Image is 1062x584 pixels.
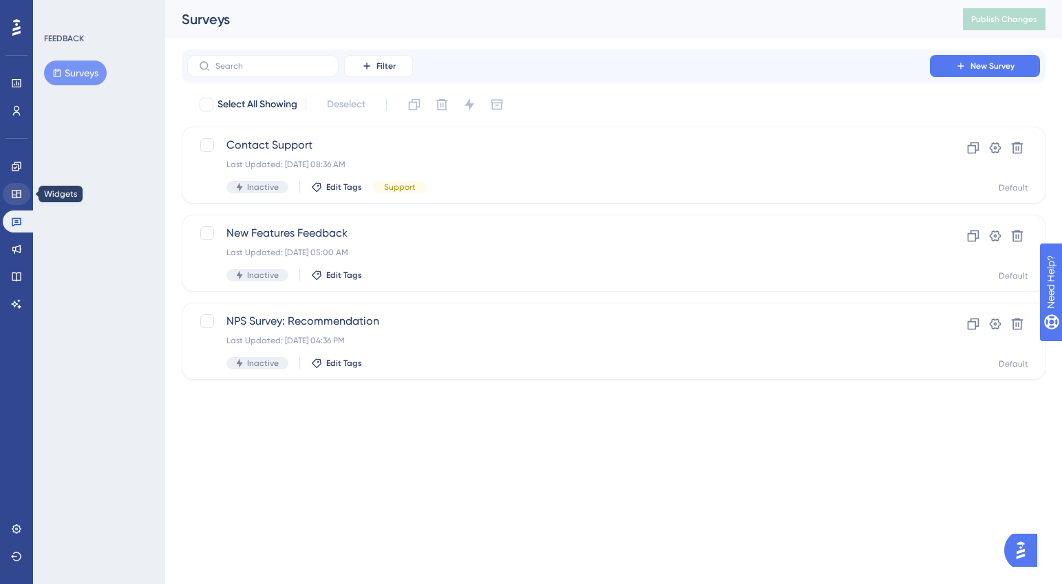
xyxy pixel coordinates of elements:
[247,182,279,193] span: Inactive
[344,55,413,77] button: Filter
[326,270,362,281] span: Edit Tags
[226,225,891,241] span: New Features Feedback
[217,96,297,113] span: Select All Showing
[311,182,362,193] button: Edit Tags
[326,182,362,193] span: Edit Tags
[226,335,891,346] div: Last Updated: [DATE] 04:36 PM
[384,182,416,193] span: Support
[971,14,1037,25] span: Publish Changes
[315,92,378,117] button: Deselect
[226,159,891,170] div: Last Updated: [DATE] 08:36 AM
[44,61,107,85] button: Surveys
[930,55,1040,77] button: New Survey
[311,358,362,369] button: Edit Tags
[327,96,365,113] span: Deselect
[32,3,86,20] span: Need Help?
[226,247,891,258] div: Last Updated: [DATE] 05:00 AM
[326,358,362,369] span: Edit Tags
[44,33,84,44] div: FEEDBACK
[999,358,1028,369] div: Default
[376,61,396,72] span: Filter
[226,313,891,329] span: NPS Survey: Recommendation
[247,358,279,369] span: Inactive
[311,270,362,281] button: Edit Tags
[182,10,928,29] div: Surveys
[215,61,327,71] input: Search
[999,270,1028,281] div: Default
[970,61,1015,72] span: New Survey
[999,182,1028,193] div: Default
[247,270,279,281] span: Inactive
[963,8,1045,30] button: Publish Changes
[226,137,891,153] span: Contact Support
[1004,530,1045,571] iframe: UserGuiding AI Assistant Launcher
